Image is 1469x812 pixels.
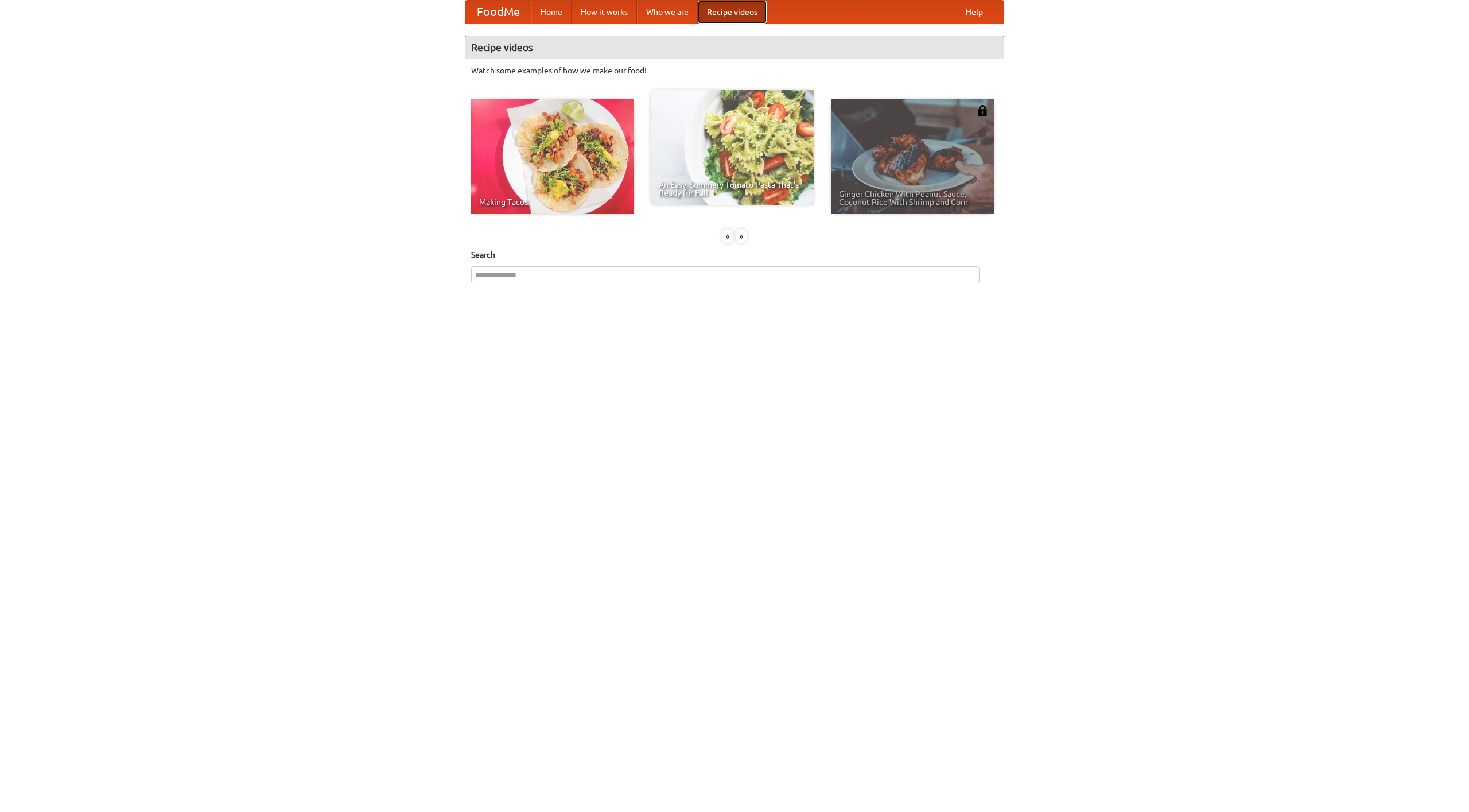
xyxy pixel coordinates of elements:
a: Recipe videos [698,1,767,24]
div: « [722,229,733,243]
div: » [736,229,747,243]
h4: Recipe videos [465,36,1004,59]
span: Making Tacos [479,198,626,206]
a: How it works [572,1,637,24]
a: Help [957,1,992,24]
a: FoodMe [465,1,531,24]
a: Who we are [637,1,698,24]
h5: Search [471,249,998,261]
img: 483408.png [977,105,988,116]
p: Watch some examples of how we make our food! [471,65,998,76]
a: Making Tacos [471,99,634,214]
a: An Easy, Summery Tomato Pasta That's Ready for Fall [651,90,814,205]
a: Home [531,1,572,24]
span: An Easy, Summery Tomato Pasta That's Ready for Fall [659,181,806,197]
